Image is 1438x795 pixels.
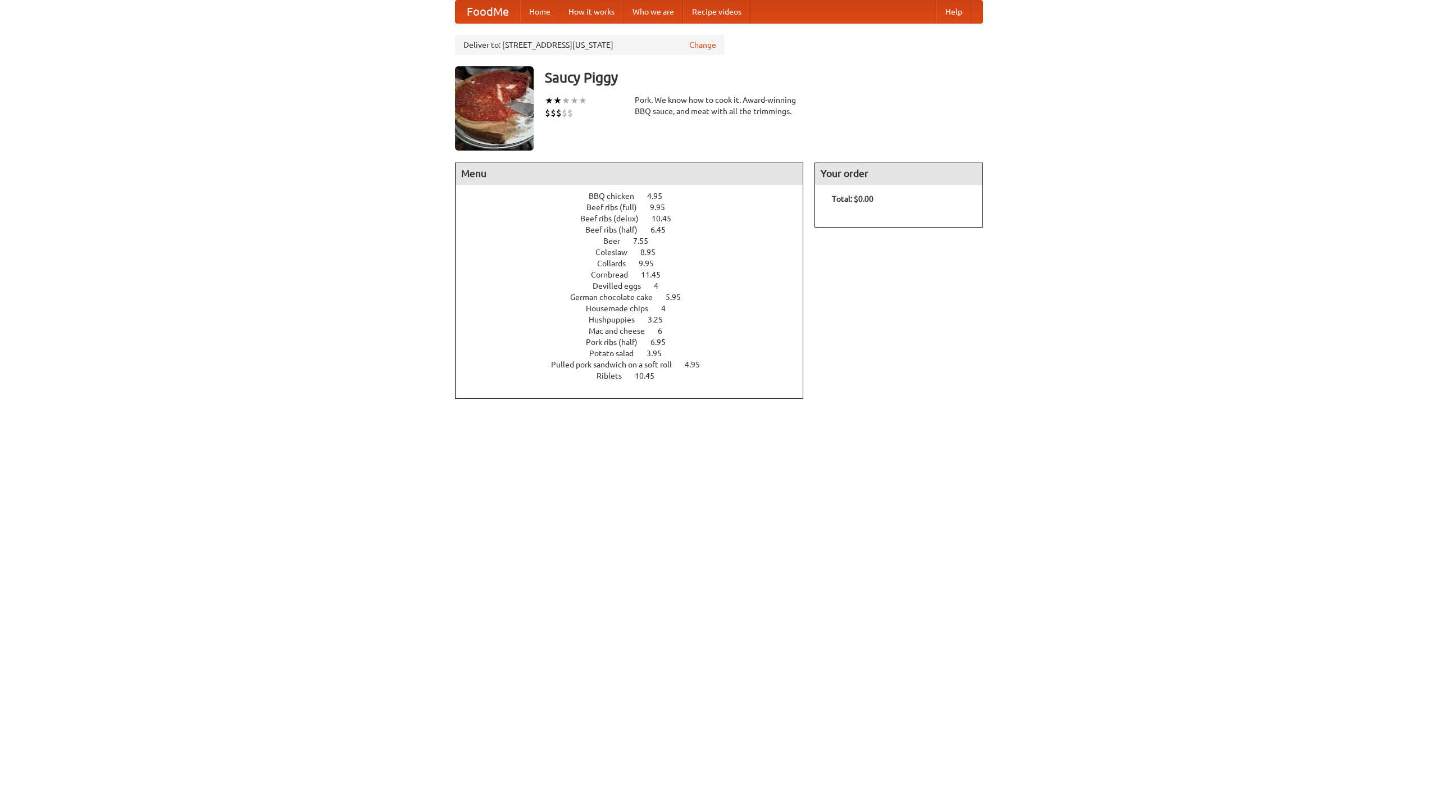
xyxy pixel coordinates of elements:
span: Hushpuppies [589,315,646,324]
span: 3.95 [647,349,673,358]
a: Collards 9.95 [597,259,675,268]
div: Pork. We know how to cook it. Award-winning BBQ sauce, and meat with all the trimmings. [635,94,803,117]
a: Potato salad 3.95 [589,349,682,358]
li: ★ [579,94,587,107]
h4: Your order [815,162,982,185]
a: Mac and cheese 6 [589,326,683,335]
span: 10.45 [652,214,682,223]
li: $ [545,107,550,119]
img: angular.jpg [455,66,534,151]
a: Hushpuppies 3.25 [589,315,684,324]
a: Help [936,1,971,23]
span: 6.45 [650,225,677,234]
span: Mac and cheese [589,326,656,335]
a: BBQ chicken 4.95 [589,192,683,201]
a: Riblets 10.45 [597,371,675,380]
a: Housemade chips 4 [586,304,686,313]
a: Recipe videos [683,1,750,23]
h3: Saucy Piggy [545,66,983,89]
span: German chocolate cake [570,293,664,302]
li: ★ [545,94,553,107]
a: Pork ribs (half) 6.95 [586,338,686,347]
a: Devilled eggs 4 [593,281,679,290]
span: 6 [658,326,674,335]
span: 8.95 [640,248,667,257]
li: ★ [570,94,579,107]
h4: Menu [456,162,803,185]
span: 9.95 [639,259,665,268]
span: BBQ chicken [589,192,645,201]
a: Beef ribs (delux) 10.45 [580,214,692,223]
a: How it works [559,1,624,23]
a: Who we are [624,1,683,23]
b: Total: $0.00 [832,194,873,203]
a: Beef ribs (full) 9.95 [586,203,686,212]
span: Beef ribs (delux) [580,214,650,223]
span: Housemade chips [586,304,659,313]
span: Beef ribs (half) [585,225,649,234]
span: 10.45 [635,371,666,380]
span: Cornbread [591,270,639,279]
li: ★ [553,94,562,107]
a: Coleslaw 8.95 [595,248,676,257]
span: 7.55 [633,237,659,246]
span: Potato salad [589,349,645,358]
a: Home [520,1,559,23]
a: Change [689,39,716,51]
span: 6.95 [650,338,677,347]
span: Riblets [597,371,633,380]
span: 4 [654,281,670,290]
span: 11.45 [641,270,672,279]
a: Beer 7.55 [603,237,669,246]
span: Coleslaw [595,248,639,257]
span: Devilled eggs [593,281,652,290]
span: Pork ribs (half) [586,338,649,347]
li: $ [567,107,573,119]
span: Collards [597,259,637,268]
a: Cornbread 11.45 [591,270,681,279]
li: $ [550,107,556,119]
a: FoodMe [456,1,520,23]
span: 5.95 [666,293,692,302]
span: 4.95 [647,192,674,201]
a: Pulled pork sandwich on a soft roll 4.95 [551,360,721,369]
span: 3.25 [648,315,674,324]
li: ★ [562,94,570,107]
span: Beef ribs (full) [586,203,648,212]
span: 4.95 [685,360,711,369]
li: $ [556,107,562,119]
span: 9.95 [650,203,676,212]
div: Deliver to: [STREET_ADDRESS][US_STATE] [455,35,725,55]
a: German chocolate cake 5.95 [570,293,702,302]
a: Beef ribs (half) 6.45 [585,225,686,234]
span: Pulled pork sandwich on a soft roll [551,360,683,369]
li: $ [562,107,567,119]
span: 4 [661,304,677,313]
span: Beer [603,237,631,246]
